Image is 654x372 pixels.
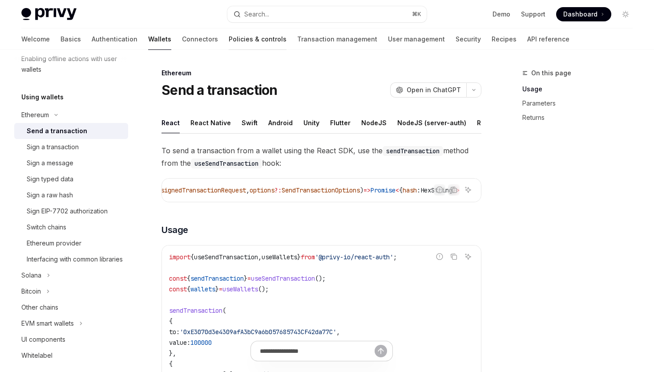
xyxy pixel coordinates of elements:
span: = [219,285,222,293]
div: Ethereum provider [27,238,81,249]
a: Demo [493,10,510,19]
span: sendTransaction [169,307,222,315]
a: Security [456,29,481,50]
span: { [190,253,194,261]
button: Open in ChatGPT [390,82,466,98]
span: from [301,253,315,261]
div: NodeJS (server-auth) [397,112,466,133]
span: => [363,186,371,194]
a: Welcome [21,29,50,50]
span: ?: [275,186,282,194]
span: const [169,274,187,282]
span: Open in ChatGPT [407,86,461,94]
button: Toggle EVM smart wallets section [14,315,128,331]
button: Toggle Ethereum section [14,107,128,123]
div: Flutter [330,112,351,133]
span: import [169,253,190,261]
span: : [417,186,420,194]
a: Interfacing with common libraries [14,251,128,267]
span: 100000 [190,339,212,347]
div: Ethereum [21,110,49,120]
span: , [246,186,250,194]
a: API reference [527,29,569,50]
button: Toggle Bitcoin section [14,283,128,299]
div: NodeJS [361,112,387,133]
div: Sign EIP-7702 authorization [27,206,108,217]
a: Wallets [148,29,171,50]
a: Whitelabel [14,347,128,364]
h5: Using wallets [21,92,64,102]
button: Ask AI [462,251,474,262]
div: Send a transaction [27,126,87,136]
h1: Send a transaction [161,82,278,98]
span: On this page [531,68,571,78]
div: Enabling offline actions with user wallets [21,53,123,75]
div: Sign typed data [27,174,73,184]
a: Authentication [92,29,137,50]
div: REST API [477,112,505,133]
span: '0xE3070d3e4309afA3bC9a6b057685743CF42da77C' [180,328,336,336]
span: useWallets [222,285,258,293]
button: Send message [375,345,387,357]
span: hash [403,186,417,194]
div: Interfacing with common libraries [27,254,123,265]
span: ) [360,186,363,194]
a: Parameters [522,96,640,110]
span: useSendTransaction [194,253,258,261]
div: Sign a transaction [27,142,79,152]
span: '@privy-io/react-auth' [315,253,393,261]
div: Switch chains [27,222,66,233]
a: Sign a message [14,155,128,171]
button: Ask AI [462,184,474,196]
span: } [297,253,301,261]
button: Copy the contents from the code block [448,251,460,262]
a: Basics [61,29,81,50]
span: Dashboard [563,10,597,19]
span: sendTransaction [190,274,244,282]
button: Toggle dark mode [618,7,633,21]
span: { [187,274,190,282]
span: Promise [371,186,396,194]
span: wallets [190,285,215,293]
span: To send a transaction from a wallet using the React SDK, use the method from the hook: [161,144,481,169]
a: Policies & controls [229,29,287,50]
div: EVM smart wallets [21,318,74,329]
span: } [244,274,247,282]
span: < [396,186,399,194]
span: value: [169,339,190,347]
span: ; [393,253,397,261]
span: } [215,285,219,293]
a: Switch chains [14,219,128,235]
span: { [169,317,173,325]
a: Enabling offline actions with user wallets [14,51,128,78]
span: to: [169,328,180,336]
span: options [250,186,275,194]
div: Ethereum [161,69,481,78]
button: Copy the contents from the code block [448,184,460,196]
span: = [247,274,251,282]
a: Send a transaction [14,123,128,139]
button: Toggle Solana section [14,267,128,283]
div: Other chains [21,302,58,313]
div: Sign a message [27,158,73,168]
span: useWallets [262,253,297,261]
a: Ethereum provider [14,235,128,251]
a: UI components [14,331,128,347]
div: Bitcoin [21,286,41,297]
span: , [258,253,262,261]
span: useSendTransaction [251,274,315,282]
a: Other chains [14,299,128,315]
a: Recipes [492,29,517,50]
button: Open search [227,6,426,22]
div: UI components [21,334,65,345]
a: Connectors [182,29,218,50]
span: (); [258,285,269,293]
a: Transaction management [297,29,377,50]
a: Returns [522,110,640,125]
a: Sign a raw hash [14,187,128,203]
div: Search... [244,9,269,20]
div: Unity [303,112,319,133]
span: HexString [420,186,452,194]
span: (); [315,274,326,282]
span: ( [222,307,226,315]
